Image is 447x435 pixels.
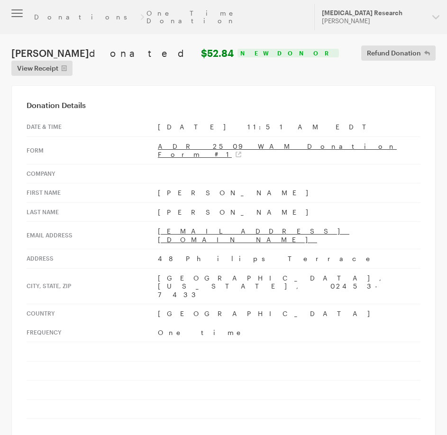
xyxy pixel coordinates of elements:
[201,47,234,59] strong: $52.84
[158,118,420,136] td: [DATE] 11:51 AM EDT
[89,47,199,59] span: donated
[34,13,137,21] a: Donations
[237,49,339,57] div: New Donor
[158,323,420,342] td: One time
[27,249,158,269] th: Address
[27,164,158,183] th: Company
[158,304,420,323] td: [GEOGRAPHIC_DATA]
[11,61,73,76] a: View Receipt
[27,323,158,342] th: Frequency
[27,183,158,203] th: First Name
[158,183,420,203] td: [PERSON_NAME]
[27,222,158,249] th: Email address
[367,47,421,59] span: Refund Donation
[27,202,158,222] th: Last Name
[17,63,58,74] span: View Receipt
[158,142,397,159] a: ADR 2509 WAM Donation Form #1
[27,118,158,136] th: Date & time
[158,202,420,222] td: [PERSON_NAME]
[322,9,425,17] div: [MEDICAL_DATA] Research
[27,136,158,164] th: Form
[322,17,425,25] div: [PERSON_NAME]
[158,249,420,269] td: 48 Philips Terrace
[27,100,420,110] h3: Donation Details
[158,268,420,304] td: [GEOGRAPHIC_DATA], [US_STATE], 02453-7433
[361,45,436,61] button: Refund Donation
[27,268,158,304] th: City, state, zip
[158,227,349,244] a: [EMAIL_ADDRESS][DOMAIN_NAME]
[27,304,158,323] th: Country
[314,4,447,30] button: [MEDICAL_DATA] Research [PERSON_NAME]
[11,47,234,59] h1: [PERSON_NAME]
